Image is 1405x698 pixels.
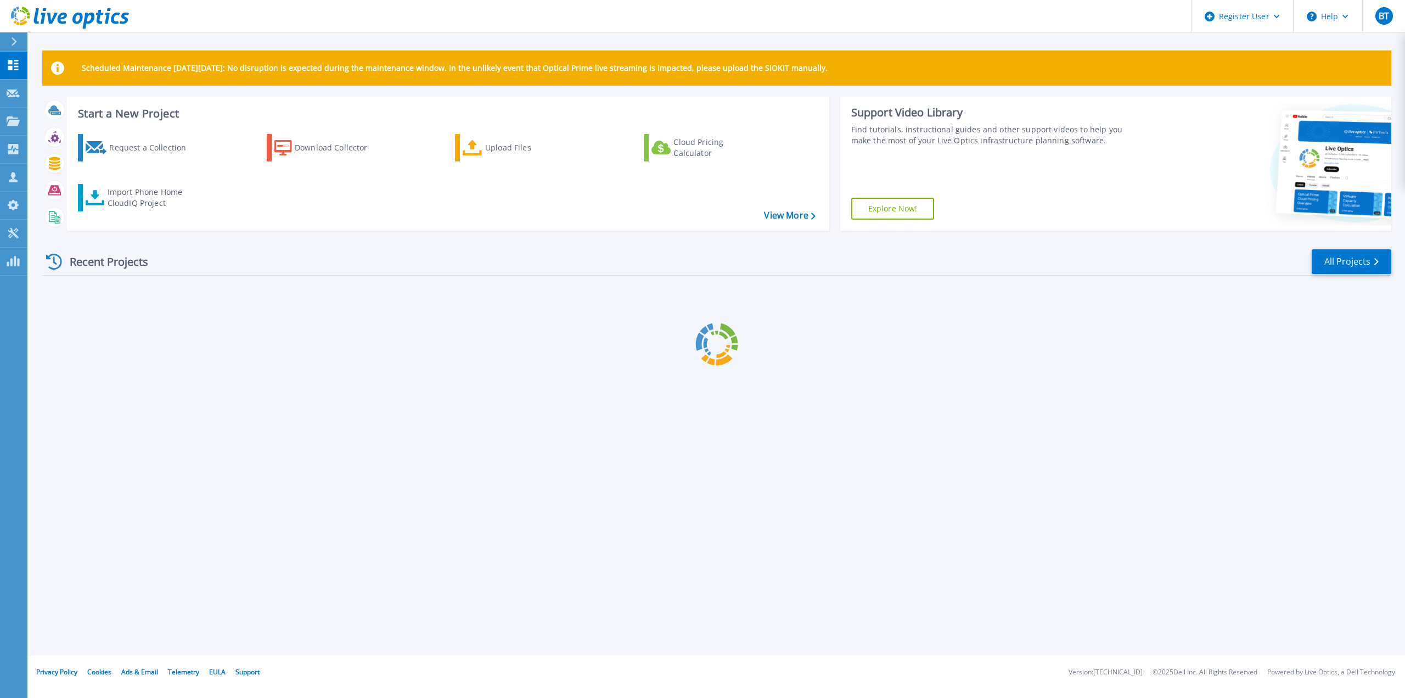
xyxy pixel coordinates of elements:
a: All Projects [1312,249,1391,274]
a: EULA [209,667,226,677]
span: BT [1379,12,1389,20]
div: Import Phone Home CloudIQ Project [108,187,193,209]
div: Upload Files [485,137,573,159]
h3: Start a New Project [78,108,815,120]
a: Support [235,667,260,677]
li: Version: [TECHNICAL_ID] [1069,669,1143,676]
div: Request a Collection [109,137,197,159]
li: Powered by Live Optics, a Dell Technology [1267,669,1395,676]
a: View More [764,210,815,221]
a: Upload Files [455,134,577,161]
div: Recent Projects [42,248,163,275]
a: Request a Collection [78,134,200,161]
a: Explore Now! [851,198,935,220]
a: Telemetry [168,667,199,677]
a: Cookies [87,667,111,677]
div: Support Video Library [851,105,1136,120]
div: Find tutorials, instructional guides and other support videos to help you make the most of your L... [851,124,1136,146]
p: Scheduled Maintenance [DATE][DATE]: No disruption is expected during the maintenance window. In t... [82,64,828,72]
div: Cloud Pricing Calculator [673,137,761,159]
a: Privacy Policy [36,667,77,677]
li: © 2025 Dell Inc. All Rights Reserved [1153,669,1257,676]
a: Download Collector [267,134,389,161]
a: Ads & Email [121,667,158,677]
div: Download Collector [295,137,383,159]
a: Cloud Pricing Calculator [644,134,766,161]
